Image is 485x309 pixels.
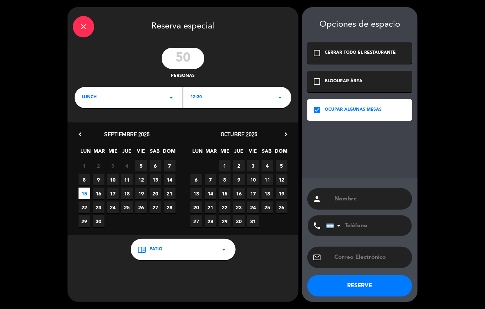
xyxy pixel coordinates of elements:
span: DOM [275,147,286,159]
span: LUN [80,147,91,159]
span: VIE [247,147,259,159]
span: 3 [107,160,119,172]
i: chrome_reader_mode [138,245,146,254]
div: Argentina: +54 [327,216,343,236]
span: 24 [247,201,259,213]
span: 1 [219,160,231,172]
span: 18 [121,188,133,199]
span: 1 [79,160,90,172]
span: 18 [262,188,273,199]
span: 31 [247,215,259,227]
span: SAB [261,147,273,159]
span: 26 [135,201,147,213]
span: LUNCH [82,94,97,101]
span: 12 [135,174,147,185]
span: octubre 2025 [221,131,257,138]
span: 26 [276,201,287,213]
span: 5 [135,160,147,172]
span: 15 [79,188,90,199]
span: 27 [190,215,202,227]
span: 7 [205,174,216,185]
span: 4 [262,160,273,172]
span: MAR [205,147,217,159]
i: check_box [313,106,321,114]
span: JUE [233,147,245,159]
div: OCUPAR ALGUNAS MESAS [325,106,382,114]
span: 11 [121,174,133,185]
span: 22 [79,201,90,213]
span: 21 [205,201,216,213]
i: check_box_outline_blank [313,49,321,57]
span: 2 [93,160,104,172]
span: 23 [233,201,245,213]
span: 13 [150,174,161,185]
i: person [313,195,321,203]
i: arrow_drop_down [167,93,176,102]
span: 23 [93,201,104,213]
span: SAB [149,147,161,159]
div: Opciones de espacio [307,20,412,30]
span: 16 [233,188,245,199]
span: 29 [79,215,90,227]
i: arrow_drop_down [276,93,284,102]
span: 10 [247,174,259,185]
span: 9 [233,174,245,185]
span: VIE [135,147,147,159]
span: 24 [107,201,119,213]
span: 7 [164,160,176,172]
i: chevron_right [282,131,290,138]
span: 22 [219,201,231,213]
span: 19 [276,188,287,199]
span: 6 [190,174,202,185]
span: 30 [93,215,104,227]
span: 13 [190,188,202,199]
span: 12 [276,174,287,185]
span: 27 [150,201,161,213]
span: LUN [192,147,203,159]
div: CERRAR TODO EL RESTAURANTE [325,49,396,57]
span: 5 [276,160,287,172]
span: 25 [262,201,273,213]
span: 28 [205,215,216,227]
span: 9 [93,174,104,185]
span: 14 [164,174,176,185]
span: 15 [219,188,231,199]
span: 20 [190,201,202,213]
span: septiembre 2025 [104,131,150,138]
span: 2 [233,160,245,172]
span: 20 [150,188,161,199]
span: JUE [121,147,133,159]
span: 14 [205,188,216,199]
span: 25 [121,201,133,213]
span: 17 [247,188,259,199]
span: personas [171,73,195,80]
span: MAR [93,147,105,159]
span: 11 [262,174,273,185]
div: Reserva especial [68,7,298,44]
span: 17 [107,188,119,199]
span: 8 [79,174,90,185]
span: 16 [93,188,104,199]
span: 6 [150,160,161,172]
span: DOM [163,147,174,159]
input: Correo Electrónico [334,252,407,262]
span: PATIO [150,246,163,253]
span: 21 [164,188,176,199]
input: Teléfono [326,215,404,236]
span: 4 [121,160,133,172]
input: 0 [162,48,204,69]
input: Nombre [334,194,407,204]
i: arrow_drop_down [220,245,228,254]
i: chevron_left [76,131,84,138]
div: BLOQUEAR ÁREA [325,78,362,85]
span: 8 [219,174,231,185]
i: phone [313,221,321,230]
i: close [79,22,88,31]
span: 12:30 [190,94,202,101]
span: 30 [233,215,245,227]
span: 28 [164,201,176,213]
i: email [313,253,321,262]
span: 29 [219,215,231,227]
span: 10 [107,174,119,185]
span: 3 [247,160,259,172]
